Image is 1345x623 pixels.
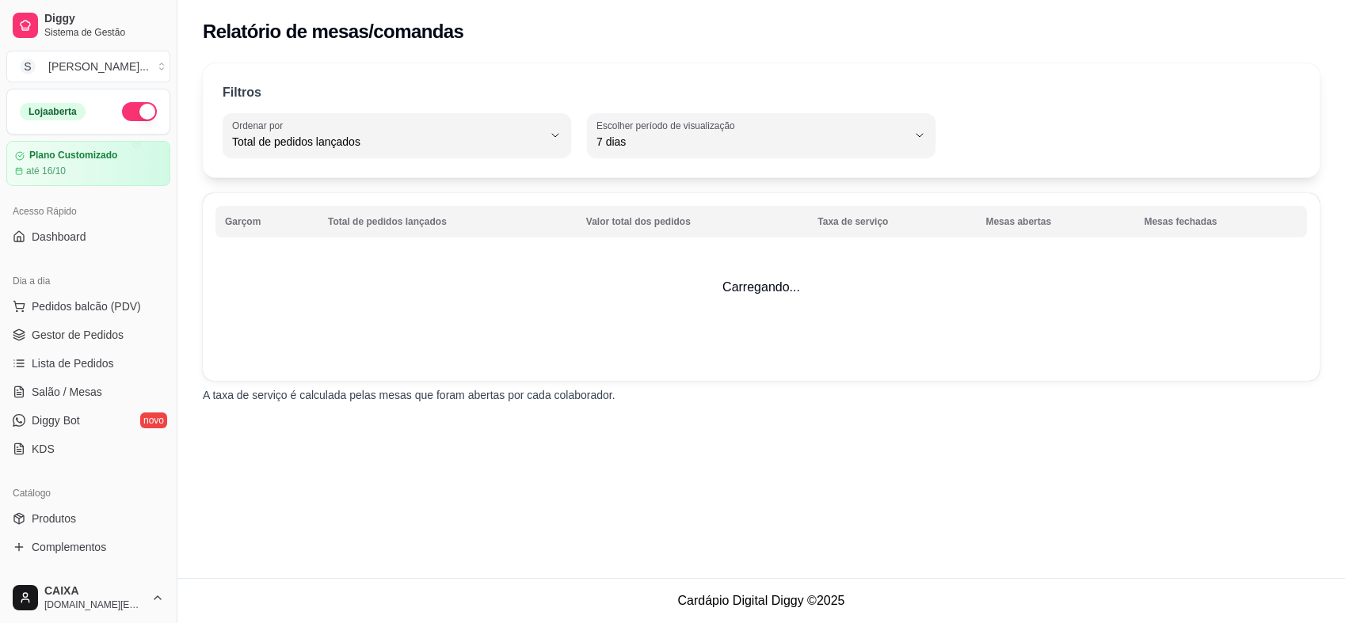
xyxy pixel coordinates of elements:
h2: Relatório de mesas/comandas [203,19,463,44]
p: A taxa de serviço é calculada pelas mesas que foram abertas por cada colaborador. [203,387,1320,403]
p: Filtros [223,83,261,102]
div: Loja aberta [20,103,86,120]
span: Salão / Mesas [32,384,102,400]
button: Escolher período de visualização7 dias [587,113,935,158]
a: Diggy Botnovo [6,408,170,433]
button: CAIXA[DOMAIN_NAME][EMAIL_ADDRESS][DOMAIN_NAME] [6,579,170,617]
span: Diggy [44,12,164,26]
a: Dashboard [6,224,170,249]
button: Select a team [6,51,170,82]
span: KDS [32,441,55,457]
span: 7 dias [596,134,907,150]
label: Escolher período de visualização [596,119,740,132]
span: [DOMAIN_NAME][EMAIL_ADDRESS][DOMAIN_NAME] [44,598,145,611]
span: Dashboard [32,229,86,245]
span: Total de pedidos lançados [232,134,543,150]
article: até 16/10 [26,165,66,177]
span: Pedidos balcão (PDV) [32,298,141,314]
label: Ordenar por [232,119,288,132]
span: Diggy Bot [32,412,80,428]
td: Carregando... [203,193,1320,381]
div: Catálogo [6,481,170,506]
div: [PERSON_NAME] ... [48,59,149,74]
span: S [20,59,36,74]
article: Plano Customizado [29,150,117,161]
a: Plano Customizadoaté 16/10 [6,141,170,186]
button: Pedidos balcão (PDV) [6,294,170,319]
button: Ordenar porTotal de pedidos lançados [223,113,571,158]
span: Lista de Pedidos [32,355,114,371]
span: Sistema de Gestão [44,26,164,39]
div: Dia a dia [6,268,170,294]
a: KDS [6,436,170,462]
a: Produtos [6,506,170,531]
a: DiggySistema de Gestão [6,6,170,44]
span: Complementos [32,539,106,555]
span: Produtos [32,511,76,526]
a: Complementos [6,534,170,560]
footer: Cardápio Digital Diggy © 2025 [177,578,1345,623]
span: Gestor de Pedidos [32,327,124,343]
a: Lista de Pedidos [6,351,170,376]
span: CAIXA [44,584,145,598]
a: Gestor de Pedidos [6,322,170,348]
div: Acesso Rápido [6,199,170,224]
a: Salão / Mesas [6,379,170,405]
button: Alterar Status [122,102,157,121]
